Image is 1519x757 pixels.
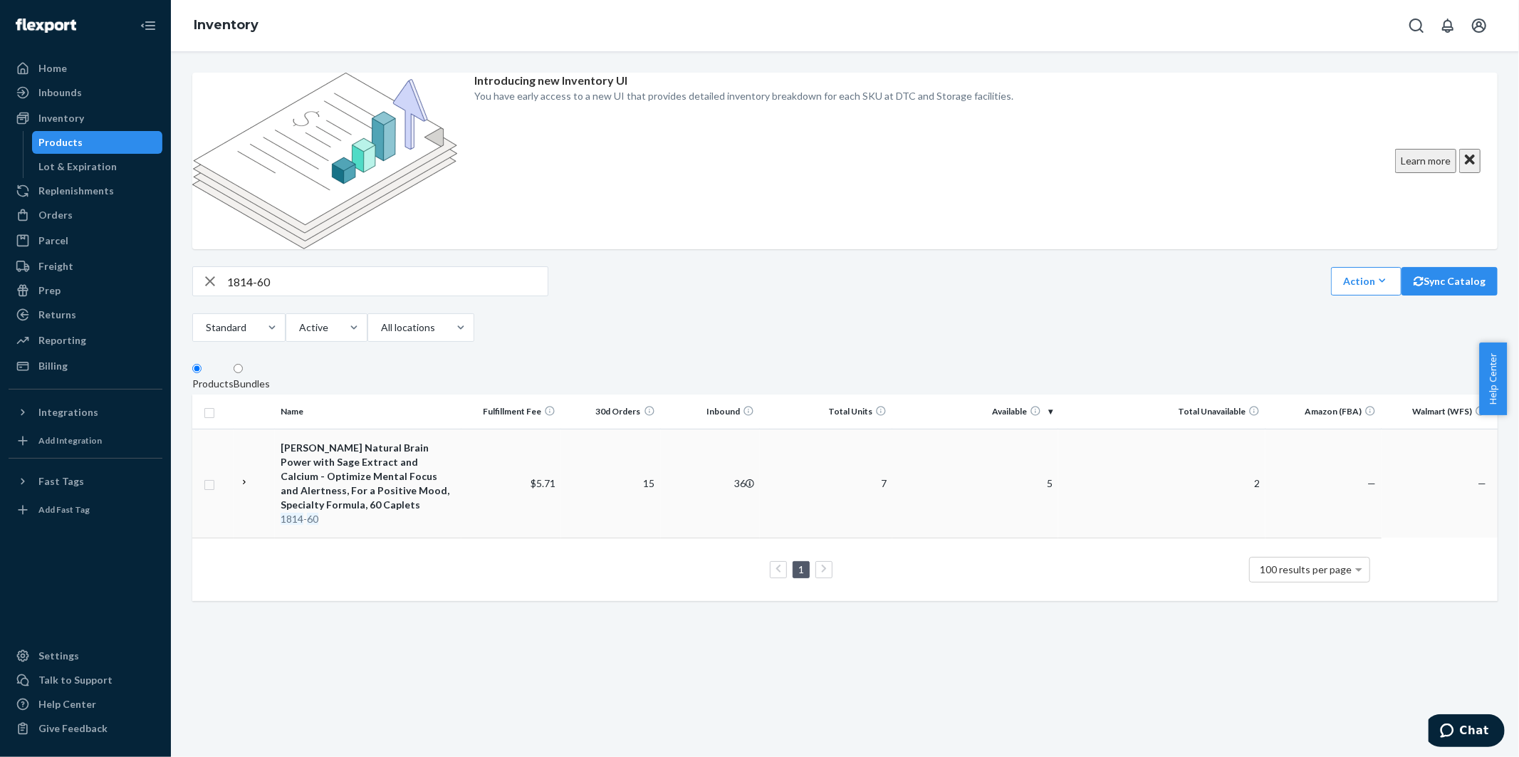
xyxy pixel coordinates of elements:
input: Bundles [234,364,243,373]
a: Settings [9,644,162,667]
th: Total Units [760,395,892,429]
button: Give Feedback [9,717,162,740]
input: Standard [204,320,206,335]
a: Parcel [9,229,162,252]
a: Reporting [9,329,162,352]
span: 7 [881,477,887,489]
a: Prep [9,279,162,302]
div: Help Center [38,697,96,711]
a: Returns [9,303,162,326]
div: Lot & Expiration [39,160,118,174]
div: [PERSON_NAME] Natural Brain Power with Sage Extract and Calcium - Optimize Mental Focus and Alert... [281,441,456,512]
a: Inventory [9,107,162,130]
p: Introducing new Inventory UI [474,73,1013,89]
a: Orders [9,204,162,226]
div: Add Fast Tag [38,503,90,516]
th: Inbound [661,395,761,429]
div: Action [1343,273,1389,288]
button: Sync Catalog [1401,267,1498,296]
div: Replenishments [38,184,114,198]
a: Inventory [194,17,259,33]
span: — [1478,477,1486,489]
th: 30d Orders [561,395,661,429]
th: Available [892,395,1058,429]
a: Help Center [9,693,162,716]
th: Name [275,395,461,429]
button: Talk to Support [9,669,162,691]
span: 2 [1254,477,1260,489]
a: Lot & Expiration [32,155,163,178]
th: Total Unavailable [1058,395,1265,429]
div: Prep [38,283,61,298]
th: Amazon (FBA) [1265,395,1382,429]
button: Fast Tags [9,470,162,493]
a: Freight [9,255,162,278]
td: 15 [561,429,661,538]
div: Inbounds [38,85,82,100]
div: Billing [38,359,68,373]
div: Integrations [38,405,98,419]
button: Close Navigation [134,11,162,40]
a: Add Fast Tag [9,498,162,521]
div: Inventory [38,111,84,125]
div: Products [39,135,83,150]
input: All locations [380,320,381,335]
div: Freight [38,259,73,273]
button: Open Search Box [1402,11,1431,40]
a: Home [9,57,162,80]
input: Products [192,364,202,373]
span: — [1367,477,1376,489]
button: Open account menu [1465,11,1493,40]
p: You have early access to a new UI that provides detailed inventory breakdown for each SKU at DTC ... [474,89,1013,103]
a: Billing [9,355,162,377]
input: Search inventory by name or sku [227,267,548,296]
div: Give Feedback [38,721,108,736]
div: Parcel [38,234,68,248]
div: Home [38,61,67,75]
button: Open notifications [1434,11,1462,40]
button: Close [1459,149,1481,172]
a: Inbounds [9,81,162,104]
div: Add Integration [38,434,102,447]
div: Settings [38,649,79,663]
iframe: Opens a widget where you can chat to one of our agents [1429,714,1505,750]
div: Talk to Support [38,673,113,687]
div: Products [192,377,234,391]
img: Flexport logo [16,19,76,33]
img: new-reports-banner-icon.82668bd98b6a51aee86340f2a7b77ae3.png [192,73,457,249]
a: Add Integration [9,429,162,452]
a: Products [32,131,163,154]
div: Reporting [38,333,86,348]
td: 36 [661,429,761,538]
a: Page 1 is your current page [795,563,807,575]
button: Learn more [1395,149,1456,172]
em: 60 [307,513,318,525]
span: $5.71 [531,477,555,489]
th: Walmart (WFS) [1382,395,1498,429]
div: Fast Tags [38,474,84,489]
div: - [281,512,456,526]
ol: breadcrumbs [182,5,270,46]
div: Bundles [234,377,270,391]
div: Returns [38,308,76,322]
span: 5 [1047,477,1053,489]
button: Help Center [1479,343,1507,415]
button: Action [1331,267,1401,296]
button: Integrations [9,401,162,424]
th: Fulfillment Fee [461,395,561,429]
em: 1814 [281,513,303,525]
div: Orders [38,208,73,222]
span: 100 results per page [1260,563,1352,575]
input: Active [298,320,299,335]
a: Replenishments [9,179,162,202]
